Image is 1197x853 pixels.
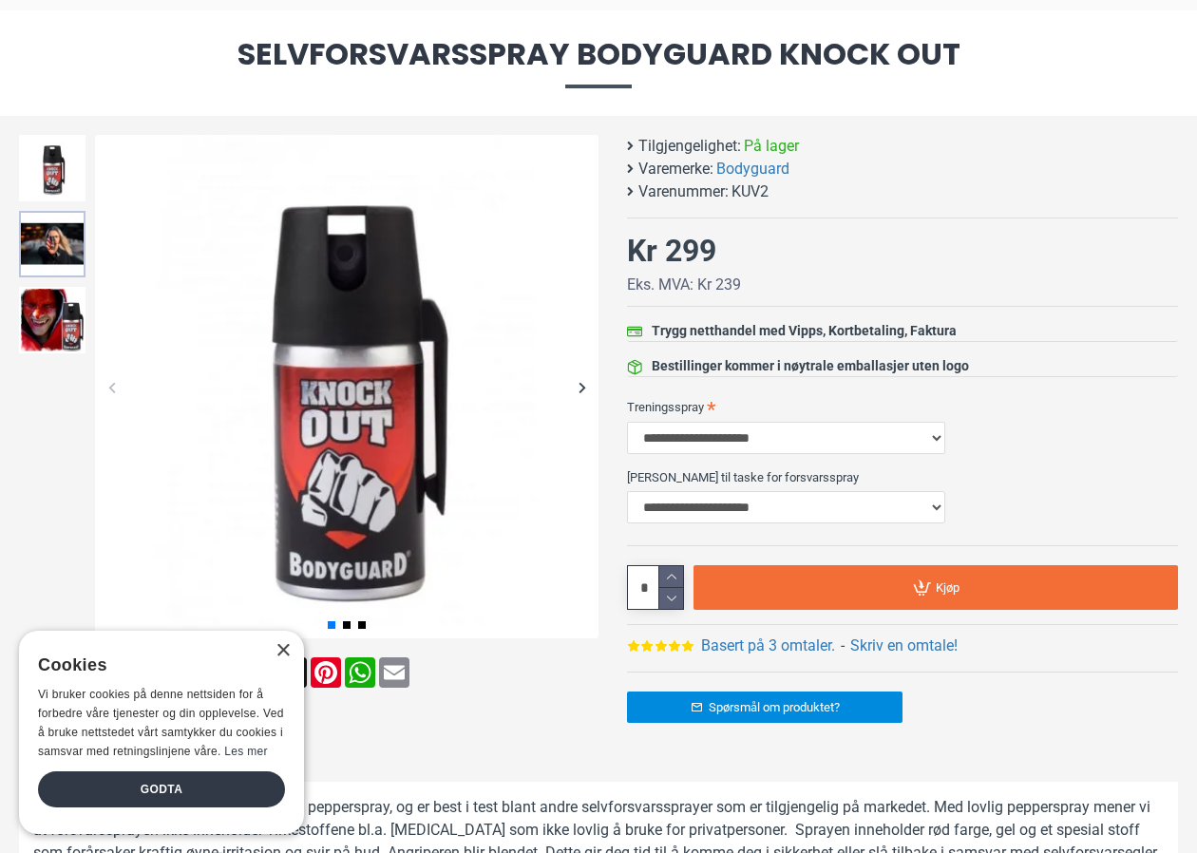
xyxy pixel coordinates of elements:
b: Tilgjengelighet: [638,135,741,158]
img: Forsvarsspray - Lovlig Pepperspray - SpyGadgets.no [19,135,85,201]
span: På lager [744,135,799,158]
div: Bestillinger kommer i nøytrale emballasjer uten logo [652,356,969,376]
a: Pinterest [309,657,343,688]
div: Close [275,644,290,658]
span: KUV2 [731,180,769,203]
img: Forsvarsspray - Lovlig Pepperspray - SpyGadgets.no [19,287,85,353]
a: WhatsApp [343,657,377,688]
div: Cookies [38,645,273,686]
a: Bodyguard [716,158,789,180]
a: Email [377,657,411,688]
span: Kjøp [936,581,959,594]
div: Godta [38,771,285,807]
a: Basert på 3 omtaler. [701,635,835,657]
a: Les mer, opens a new window [224,745,267,758]
a: Spørsmål om produktet? [627,692,902,723]
div: Next slide [565,370,598,404]
span: Go to slide 2 [343,621,351,629]
div: Trygg netthandel med Vipps, Kortbetaling, Faktura [652,321,957,341]
img: Forsvarsspray - Lovlig Pepperspray - SpyGadgets.no [95,135,598,638]
img: Forsvarsspray - Lovlig Pepperspray - SpyGadgets.no [19,211,85,277]
label: [PERSON_NAME] til taske for forsvarsspray [627,462,1178,492]
a: Skriv en omtale! [850,635,958,657]
span: Selvforsvarsspray Bodyguard Knock Out [19,39,1178,87]
label: Treningsspray [627,391,1178,422]
div: Previous slide [95,370,128,404]
div: Kr 299 [627,228,716,274]
span: Vi bruker cookies på denne nettsiden for å forbedre våre tjenester og din opplevelse. Ved å bruke... [38,688,284,757]
span: Go to slide 1 [328,621,335,629]
b: - [841,636,845,654]
b: Varemerke: [638,158,713,180]
b: Varenummer: [638,180,729,203]
span: Go to slide 3 [358,621,366,629]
